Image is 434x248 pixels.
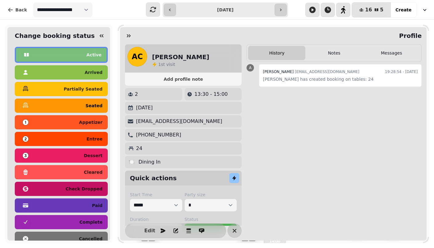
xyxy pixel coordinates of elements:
label: Status [185,216,237,222]
h2: Quick actions [130,174,177,182]
p: cancelled [79,237,102,241]
span: A [249,66,251,70]
p: visit [158,61,175,67]
button: Back [2,2,32,17]
button: dessert [15,148,108,163]
p: partially seated [64,87,102,91]
label: Start Time [130,192,182,198]
p: [PERSON_NAME] has created booking on tables: 24 [263,75,418,83]
p: [DATE] [136,104,153,112]
span: Edit [146,228,154,233]
p: Dining In [139,158,161,166]
button: active [15,47,108,63]
button: paid [15,198,108,213]
p: appetizer [79,120,102,124]
label: Party size [185,192,237,198]
button: entree [15,132,108,146]
span: Create [396,8,412,12]
span: Add profile note [132,77,234,81]
time: 19:28:54 - [DATE] [385,68,418,75]
button: check dropped [15,182,108,196]
p: dessert [84,153,102,158]
p: [EMAIL_ADDRESS][DOMAIN_NAME] [136,118,222,125]
button: Messages [363,46,420,60]
button: appetizer [15,115,108,129]
button: partially seated [15,82,108,96]
h2: Profile [396,31,422,40]
span: 1 [158,62,161,67]
button: Create [391,2,416,17]
p: 🍽️ [129,158,135,166]
button: History [248,46,305,60]
p: seated [86,104,102,108]
button: Notes [305,46,363,60]
p: [PHONE_NUMBER] [136,131,181,139]
p: entree [86,137,102,141]
h2: [PERSON_NAME] [152,53,209,61]
span: AC [132,53,143,60]
button: complete [15,215,108,229]
button: cancelled [15,232,108,246]
button: arrived [15,65,108,79]
button: cleared [15,165,108,179]
p: active [86,53,102,57]
button: Add profile note [127,75,239,83]
p: arrived [85,70,102,75]
p: complete [79,220,102,224]
p: check dropped [66,187,102,191]
span: [PERSON_NAME] [263,70,294,74]
p: 2 [135,91,138,98]
div: [EMAIL_ADDRESS][DOMAIN_NAME] [263,68,359,75]
h2: Change booking status [12,31,95,40]
label: Duration [130,216,182,222]
button: 165 [352,2,391,17]
p: 24 [136,145,142,152]
span: 16 [365,7,372,12]
button: Edit [144,225,156,237]
span: st [161,62,166,67]
button: seated [15,99,108,113]
p: 13:30 - 15:00 [195,91,228,98]
p: paid [92,203,102,208]
p: cleared [84,170,102,174]
span: 5 [380,7,384,12]
span: Back [15,8,27,12]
